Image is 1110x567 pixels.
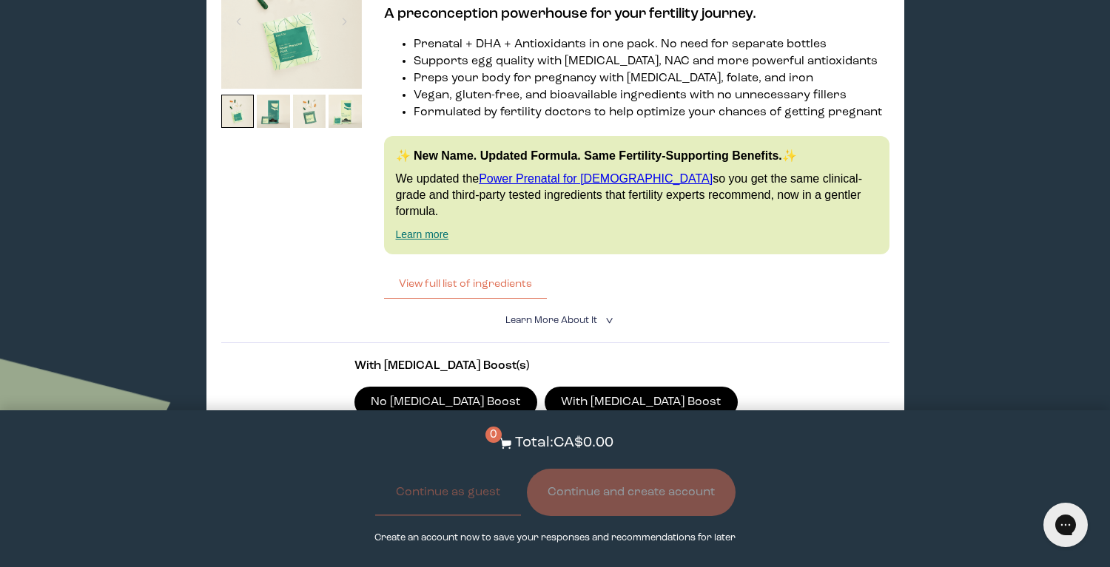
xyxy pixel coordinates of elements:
button: Continue as guest [375,469,521,516]
p: With [MEDICAL_DATA] Boost(s) [354,358,756,375]
li: Formulated by fertility doctors to help optimize your chances of getting pregnant [414,104,889,121]
strong: ✨ New Name. Updated Formula. Same Fertility-Supporting Benefits.✨ [396,149,797,162]
label: With [MEDICAL_DATA] Boost [545,387,738,418]
button: Continue and create account [527,469,736,516]
li: Supports egg quality with [MEDICAL_DATA], NAC and more powerful antioxidants [414,53,889,70]
li: Preps your body for pregnancy with [MEDICAL_DATA], folate, and iron [414,70,889,87]
img: thumbnail image [257,95,290,128]
li: Prenatal + DHA + Antioxidants in one pack. No need for separate bottles [414,36,889,53]
p: Total: CA$0.00 [515,432,613,454]
li: Vegan, gluten-free, and bioavailable ingredients with no unnecessary fillers [414,87,889,104]
img: thumbnail image [329,95,362,128]
iframe: Gorgias live chat messenger [1036,498,1095,552]
a: Learn more [396,228,449,240]
a: Power Prenatal for [DEMOGRAPHIC_DATA] [479,172,713,185]
p: Create an account now to save your responses and recommendations for later [374,531,736,545]
strong: A preconception powerhouse for your fertility journey. [384,7,756,21]
span: Learn More About it [505,316,597,325]
span: 0 [485,427,502,443]
i: < [601,316,615,325]
img: thumbnail image [293,95,326,128]
button: View full list of ingredients [384,269,547,299]
label: No [MEDICAL_DATA] Boost [354,387,537,418]
img: thumbnail image [221,95,255,128]
p: We updated the so you get the same clinical-grade and third-party tested ingredients that fertili... [396,171,878,220]
summary: Learn More About it < [505,313,605,327]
